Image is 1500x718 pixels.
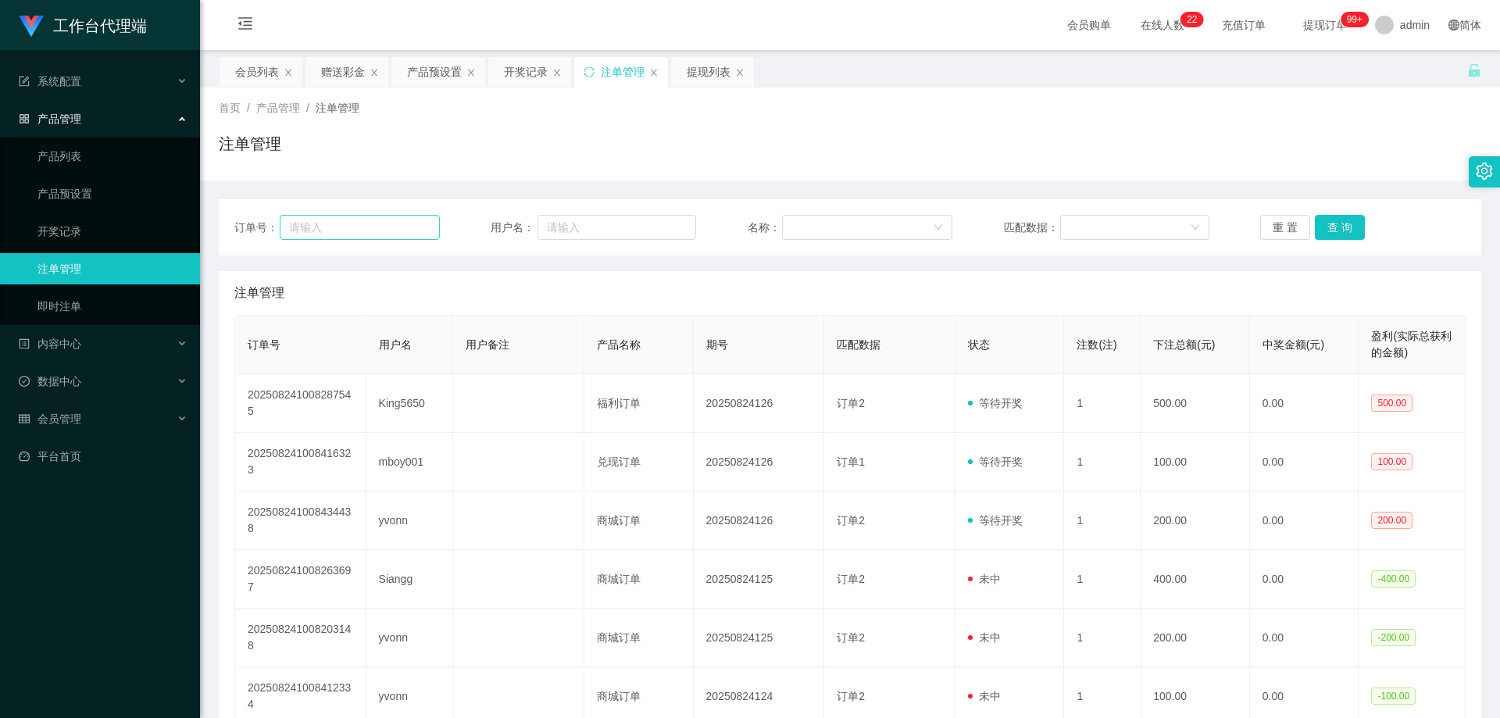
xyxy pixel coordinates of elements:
td: 500.00 [1141,374,1250,433]
button: 重 置 [1260,215,1310,240]
span: 500.00 [1371,395,1412,412]
span: 订单2 [837,690,865,702]
td: King5650 [366,374,454,433]
p: 2 [1192,12,1198,27]
td: 0.00 [1250,374,1359,433]
a: 开奖记录 [37,216,187,247]
td: 20250824125 [694,550,825,609]
span: 数据中心 [19,375,81,388]
td: 202508241008416323 [235,433,366,491]
td: 20250824126 [694,374,825,433]
span: 用户名： [491,220,537,236]
span: 中奖金额(元) [1262,338,1324,351]
i: 图标: down [934,223,943,234]
td: yvonn [366,491,454,550]
i: 图标: form [19,76,30,87]
span: 充值订单 [1214,20,1273,30]
span: 注单管理 [316,102,359,114]
span: 内容中心 [19,338,81,350]
span: 订单号 [248,338,280,351]
sup: 949 [1341,12,1369,27]
span: -100.00 [1371,688,1416,705]
td: 202508241008287545 [235,374,366,433]
span: 100.00 [1371,453,1412,470]
td: 202508241008434438 [235,491,366,550]
td: 400.00 [1141,550,1250,609]
span: 订单2 [837,397,865,409]
span: 提现订单 [1295,20,1355,30]
span: 状态 [968,338,990,351]
i: 图标: close [552,68,562,77]
div: 产品预设置 [407,57,462,87]
input: 请输入 [537,215,696,240]
i: 图标: menu-fold [219,1,272,51]
span: 注单管理 [234,284,284,302]
i: 图标: table [19,413,30,424]
span: 订单2 [837,631,865,644]
a: 产品预设置 [37,178,187,209]
i: 图标: down [1191,223,1200,234]
span: 系统配置 [19,75,81,88]
p: 2 [1187,12,1192,27]
td: 0.00 [1250,609,1359,667]
span: 未中 [968,573,1001,585]
td: 商城订单 [584,491,694,550]
span: 200.00 [1371,512,1412,529]
span: 匹配数据 [837,338,880,351]
i: 图标: close [649,68,659,77]
div: 开奖记录 [504,57,548,87]
i: 图标: close [370,68,379,77]
i: 图标: close [284,68,293,77]
span: 产品管理 [19,113,81,125]
div: 赠送彩金 [321,57,365,87]
i: 图标: check-circle-o [19,376,30,387]
a: 即时注单 [37,291,187,322]
td: 1 [1064,374,1141,433]
span: 产品名称 [597,338,641,351]
span: 等待开奖 [968,455,1023,468]
input: 请输入 [280,215,439,240]
span: 未中 [968,631,1001,644]
span: 盈利(实际总获利的金额) [1371,330,1452,359]
i: 图标: unlock [1467,63,1481,77]
td: 1 [1064,609,1141,667]
span: 用户名 [379,338,412,351]
span: / [247,102,250,114]
td: 兑现订单 [584,433,694,491]
td: Siangg [366,550,454,609]
span: 订单号： [234,220,280,236]
td: 商城订单 [584,609,694,667]
span: 产品管理 [256,102,300,114]
td: 202508241008203148 [235,609,366,667]
div: 会员列表 [235,57,279,87]
div: 提现列表 [687,57,730,87]
span: 等待开奖 [968,514,1023,527]
td: 20250824125 [694,609,825,667]
h1: 注单管理 [219,132,281,155]
i: 图标: close [466,68,476,77]
a: 工作台代理端 [19,19,147,31]
td: 0.00 [1250,433,1359,491]
td: 0.00 [1250,550,1359,609]
td: 20250824126 [694,491,825,550]
td: 200.00 [1141,609,1250,667]
i: 图标: appstore-o [19,113,30,124]
span: 名称： [748,220,782,236]
td: yvonn [366,609,454,667]
a: 产品列表 [37,141,187,172]
span: 订单2 [837,573,865,585]
span: 未中 [968,690,1001,702]
a: 图标: dashboard平台首页 [19,441,187,472]
span: 注数(注) [1077,338,1116,351]
td: 1 [1064,433,1141,491]
div: 注单管理 [601,57,645,87]
span: -400.00 [1371,570,1416,588]
td: 1 [1064,550,1141,609]
sup: 22 [1180,12,1203,27]
i: 图标: setting [1476,163,1493,180]
td: 100.00 [1141,433,1250,491]
td: 20250824126 [694,433,825,491]
i: 图标: global [1448,20,1459,30]
button: 查 询 [1315,215,1365,240]
td: 福利订单 [584,374,694,433]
